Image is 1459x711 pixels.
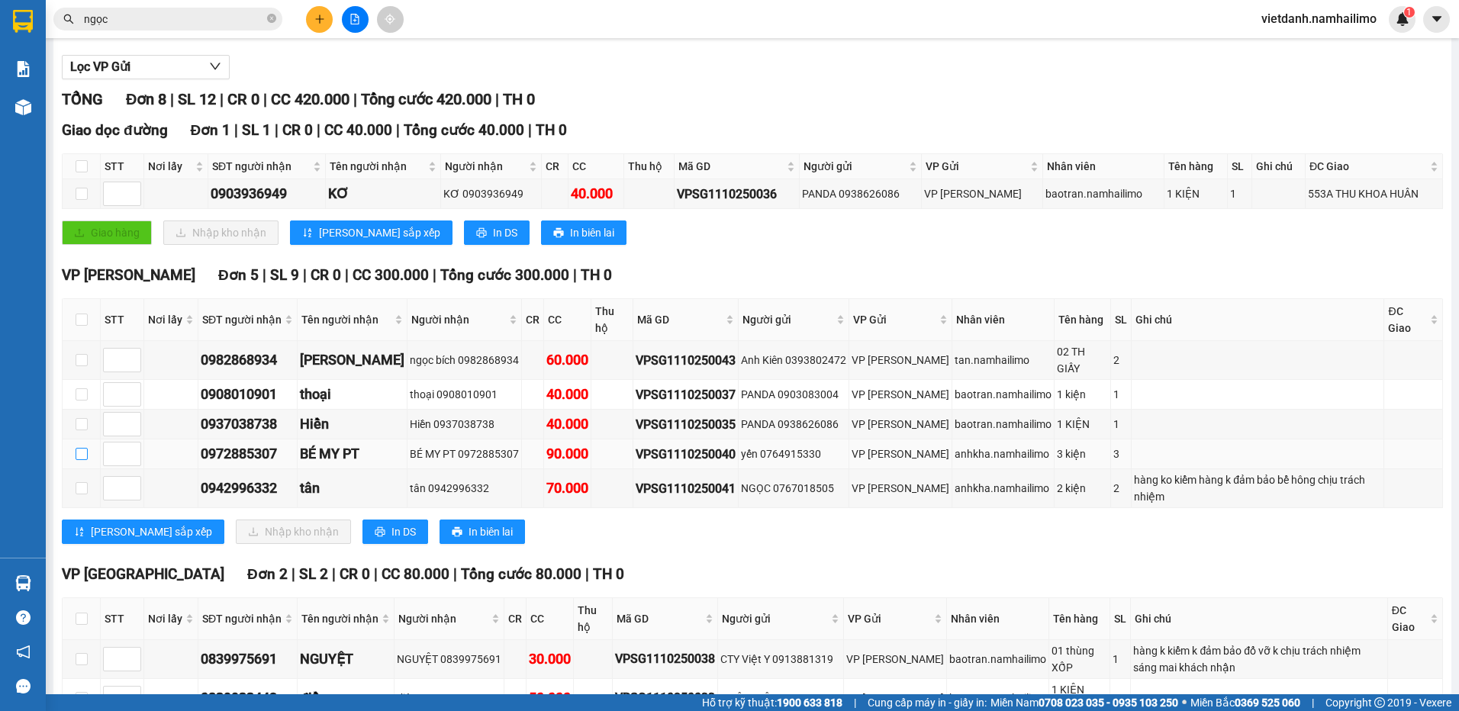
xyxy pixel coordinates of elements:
span: Mã GD [678,158,783,175]
th: Ghi chú [1131,598,1387,640]
sup: 1 [1404,7,1415,18]
div: VP [PERSON_NAME] [13,13,135,50]
div: 0972885307 [201,443,295,465]
td: VP Phạm Ngũ Lão [849,341,952,380]
span: TH 0 [581,266,612,284]
span: Đơn 8 [126,90,166,108]
span: VP Gửi [848,610,931,627]
span: [PERSON_NAME] sắp xếp [319,224,440,241]
button: file-add [342,6,369,33]
div: 90.000 [546,443,588,465]
td: 0903936949 [208,179,326,209]
span: Đơn 2 [247,565,288,583]
span: Tên người nhận [330,158,424,175]
span: Đơn 1 [191,121,231,139]
span: printer [553,227,564,240]
span: | [353,90,357,108]
div: anhkha.namhailimo [955,480,1052,497]
div: KƠ 0903936949 [443,185,539,202]
span: | [374,565,378,583]
span: Miền Nam [990,694,1178,711]
td: 0942996332 [198,469,298,508]
span: Tên người nhận [301,311,391,328]
button: uploadGiao hàng [62,220,152,245]
td: VPSG1110250043 [633,341,739,380]
span: SĐT người nhận [202,311,282,328]
td: VP Phạm Ngũ Lão [844,640,947,679]
div: 0935688481 [13,68,135,89]
span: Tổng cước 40.000 [404,121,524,139]
div: 0942996332 [201,478,295,499]
div: Anh Kiên 0393802472 [741,352,846,368]
span: | [345,266,349,284]
div: baotran.namhailimo [949,690,1046,706]
button: printerIn biên lai [541,220,626,245]
span: | [1312,694,1314,711]
span: Nơi lấy [148,610,182,627]
div: anhkha.namhailimo [955,446,1052,462]
span: | [854,694,856,711]
span: CC 420.000 [271,90,349,108]
span: | [234,121,238,139]
td: 0972885307 [198,439,298,469]
td: 0982868934 [198,341,298,380]
button: caret-down [1423,6,1450,33]
td: VP Phạm Ngũ Lão [849,410,952,439]
span: CR 0 [227,90,259,108]
span: printer [375,526,385,539]
span: Nơi lấy [148,158,192,175]
div: 1 KIỆN [1057,416,1109,433]
th: STT [101,299,144,341]
div: 1 KIỆN [1167,185,1225,202]
div: tân [300,478,404,499]
strong: 1900 633 818 [777,697,842,709]
span: question-circle [16,610,31,625]
span: plus [314,14,325,24]
div: Hiền [300,413,404,435]
div: VP [PERSON_NAME] [924,185,1041,202]
th: CR [522,299,544,341]
div: tan.namhailimo [955,352,1052,368]
span: printer [452,526,462,539]
div: hàng ko kiểm hàng k đảm bảo bể hông chịu trách nhiệm [1134,471,1381,505]
div: 1 [1113,386,1129,403]
span: | [433,266,436,284]
div: baotran.namhailimo [1045,185,1161,202]
div: 3 kiện [1057,446,1109,462]
div: baotran.namhailimo [949,651,1046,668]
div: VPSG1110250043 [636,351,736,370]
span: sort-ascending [302,227,313,240]
span: TH 0 [593,565,624,583]
span: Người gửi [722,610,828,627]
th: SL [1111,299,1132,341]
button: printerIn DS [464,220,530,245]
div: 0937038738 [201,413,295,435]
span: | [220,90,224,108]
div: 1 kiện [1057,386,1109,403]
span: | [291,565,295,583]
span: | [453,565,457,583]
div: điền [300,687,391,709]
div: 50.000 [529,687,571,709]
span: [PERSON_NAME] sắp xếp [91,523,212,540]
div: 60.000 [546,349,588,371]
span: SĐT người nhận [202,610,282,627]
button: plus [306,6,333,33]
td: VPSG1110250040 [633,439,739,469]
span: CR 0 [340,565,370,583]
td: KƠ [326,179,440,209]
th: Tên hàng [1055,299,1112,341]
div: VP [PERSON_NAME] [146,13,269,50]
th: Nhân viên [1043,154,1164,179]
span: aim [385,14,395,24]
button: Lọc VP Gửi [62,55,230,79]
div: 01 thùng XỐP [1052,642,1108,676]
span: In DS [391,523,416,540]
div: VPSG1110250040 [636,445,736,464]
button: downloadNhập kho nhận [163,220,279,245]
span: SL 12 [178,90,216,108]
img: warehouse-icon [15,575,31,591]
span: | [332,565,336,583]
span: SL 1 [242,121,271,139]
div: yến 0764915330 [741,446,846,462]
